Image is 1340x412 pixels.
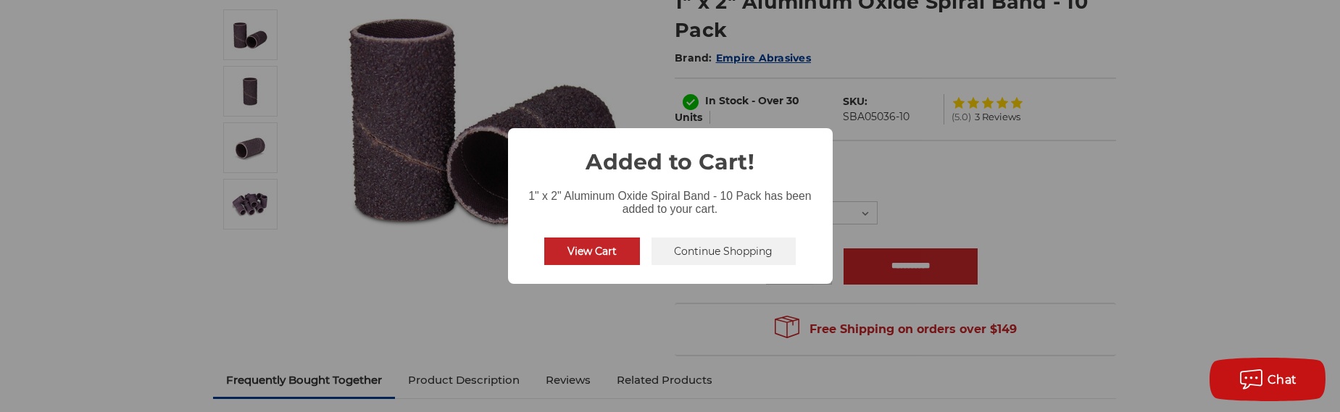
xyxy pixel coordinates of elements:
button: Chat [1210,358,1326,401]
div: 1" x 2" Aluminum Oxide Spiral Band - 10 Pack has been added to your cart. [508,178,833,219]
button: View Cart [544,237,640,265]
h2: Added to Cart! [508,128,833,178]
button: Continue Shopping [652,237,796,265]
span: Chat [1268,373,1297,387]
